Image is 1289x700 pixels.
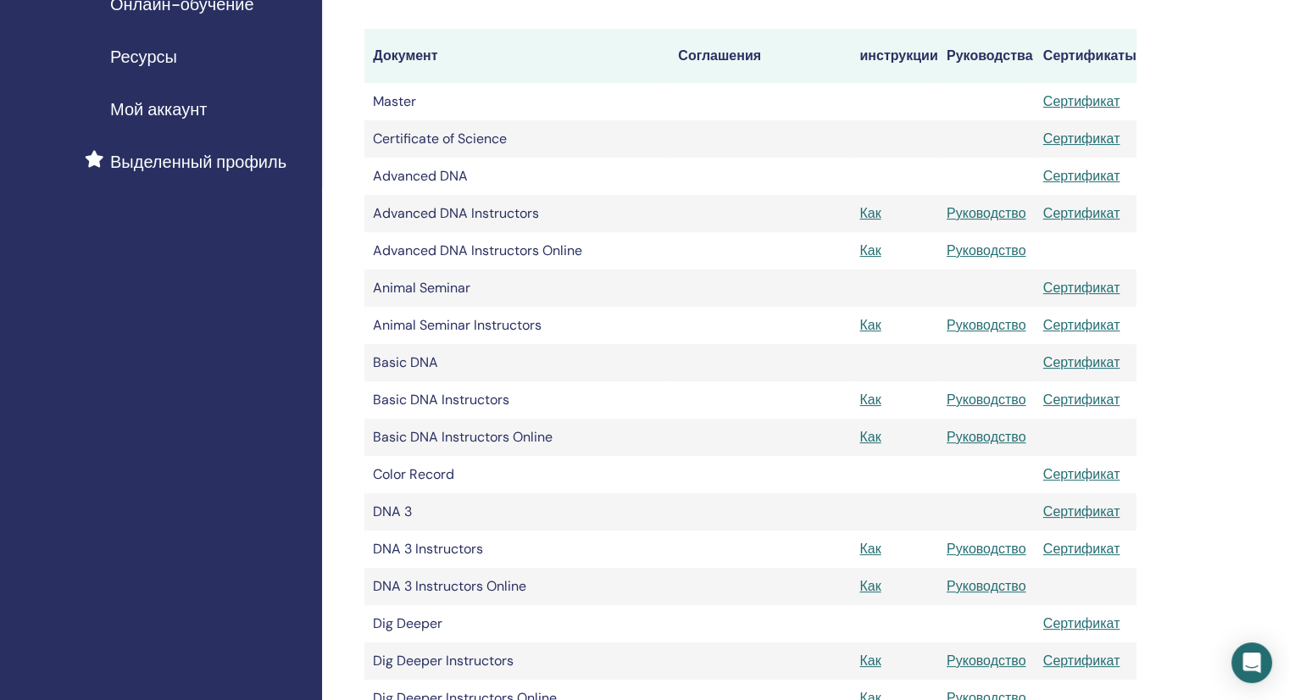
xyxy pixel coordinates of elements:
[1043,204,1120,222] a: Сертификат
[1043,316,1120,334] a: Сертификат
[110,97,207,122] span: Мой аккаунт
[947,540,1026,558] a: Руководство
[1043,652,1120,669] a: Сертификат
[670,29,851,83] th: Соглашения
[938,29,1035,83] th: Руководства
[1043,130,1120,147] a: Сертификат
[851,29,938,83] th: инструкции
[364,642,670,680] td: Dig Deeper Instructors
[1043,167,1120,185] a: Сертификат
[1043,92,1120,110] a: Сертификат
[1043,614,1120,632] a: Сертификат
[859,652,881,669] a: Как
[1043,279,1120,297] a: Сертификат
[364,493,670,531] td: DNA 3
[364,158,670,195] td: Advanced DNA
[859,540,881,558] a: Как
[1043,540,1120,558] a: Сертификат
[859,391,881,408] a: Как
[1035,29,1136,83] th: Сертификаты
[364,605,670,642] td: Dig Deeper
[364,307,670,344] td: Animal Seminar Instructors
[947,577,1026,595] a: Руководство
[110,44,177,69] span: Ресурсы
[1043,465,1120,483] a: Сертификат
[859,204,881,222] a: Как
[947,652,1026,669] a: Руководство
[364,29,670,83] th: Документ
[364,269,670,307] td: Animal Seminar
[364,419,670,456] td: Basic DNA Instructors Online
[947,316,1026,334] a: Руководство
[364,456,670,493] td: Color Record
[947,391,1026,408] a: Руководство
[364,344,670,381] td: Basic DNA
[364,531,670,568] td: DNA 3 Instructors
[1043,391,1120,408] a: Сертификат
[364,83,670,120] td: Master
[364,120,670,158] td: Certificate of Science
[947,204,1026,222] a: Руководство
[364,195,670,232] td: Advanced DNA Instructors
[859,428,881,446] a: Как
[1231,642,1272,683] div: Open Intercom Messenger
[364,568,670,605] td: DNA 3 Instructors Online
[1043,503,1120,520] a: Сертификат
[947,428,1026,446] a: Руководство
[859,577,881,595] a: Как
[110,149,286,175] span: Выделенный профиль
[859,242,881,259] a: Как
[859,316,881,334] a: Как
[364,381,670,419] td: Basic DNA Instructors
[1043,353,1120,371] a: Сертификат
[364,232,670,269] td: Advanced DNA Instructors Online
[947,242,1026,259] a: Руководство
